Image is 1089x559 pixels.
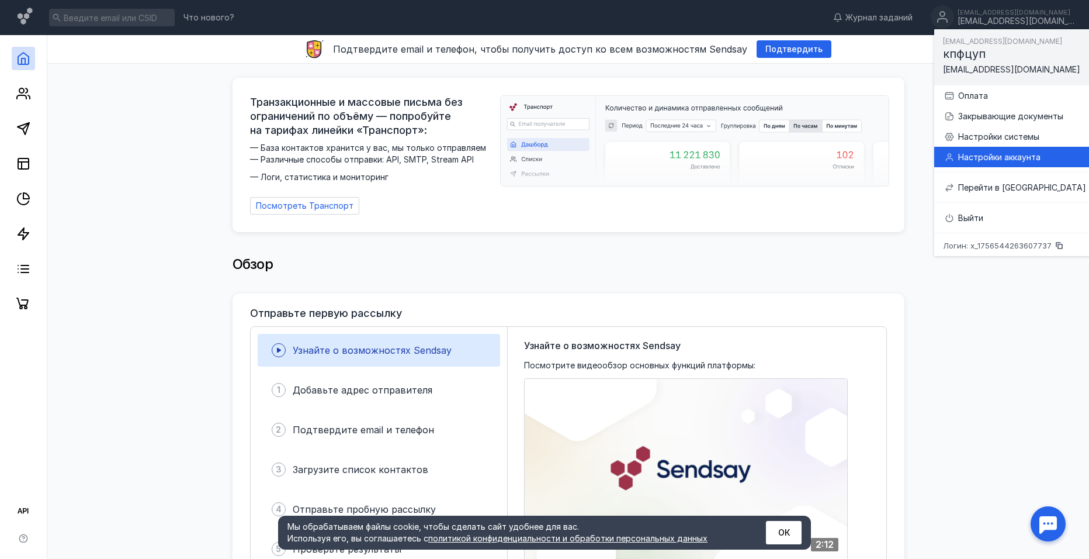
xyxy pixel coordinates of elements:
[943,37,1062,46] span: [EMAIL_ADDRESS][DOMAIN_NAME]
[827,12,918,23] a: Журнал заданий
[958,151,1086,163] div: Настройки аккаунта
[49,9,175,26] input: Введите email или CSID
[333,43,747,55] span: Подтвердите email и телефон, чтобы получить доступ ко всем возможностям Sendsay
[277,384,280,396] span: 1
[845,12,913,23] span: Журнал заданий
[293,344,452,356] span: Узнайте о возможностях Sendsay
[958,90,1086,102] div: Оплата
[178,13,240,22] a: Что нового?
[765,44,823,54] span: Подтвердить
[250,95,493,137] span: Транзакционные и массовые письма без ограничений по объёму — попробуйте на тарифах линейки «Транс...
[276,464,282,475] span: 3
[766,521,802,544] button: ОК
[943,242,1052,250] span: Логин: x_1756544263607737
[293,503,436,515] span: Отправьте пробную рассылку
[943,64,1080,74] span: [EMAIL_ADDRESS][DOMAIN_NAME]
[256,201,353,211] span: Посмотреть Транспорт
[958,111,1086,122] div: Закрывающие документы
[958,9,1074,16] div: [EMAIL_ADDRESS][DOMAIN_NAME]
[183,13,234,22] span: Что нового?
[233,256,273,272] span: Обзор
[250,197,359,215] a: Посмотреть Транспорт
[250,308,402,319] h3: Отправьте первую рассылку
[524,339,681,353] span: Узнайте о возможностях Sendsay
[250,142,493,183] span: — База контактов хранится у вас, мы только отправляем — Различные способы отправки: API, SMTP, St...
[958,182,1086,194] div: Перейти в [GEOGRAPHIC_DATA]
[757,40,831,58] button: Подтвердить
[293,464,428,475] span: Загрузите список контактов
[958,16,1074,26] div: [EMAIL_ADDRESS][DOMAIN_NAME]
[276,503,282,515] span: 4
[287,521,737,544] div: Мы обрабатываем файлы cookie, чтобы сделать сайт удобнее для вас. Используя его, вы соглашаетесь c
[276,424,281,436] span: 2
[943,47,986,61] span: кпфцуп
[276,543,281,555] span: 5
[501,96,889,186] img: dashboard-transport-banner
[524,360,755,371] span: Посмотрите видеообзор основных функций платформы:
[958,212,1086,224] div: Выйти
[293,384,432,396] span: Добавьте адрес отправителя
[958,131,1086,143] div: Настройки системы
[293,424,434,436] span: Подтвердите email и телефон
[811,538,838,551] div: 2:12
[428,533,707,543] a: политикой конфиденциальности и обработки персональных данных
